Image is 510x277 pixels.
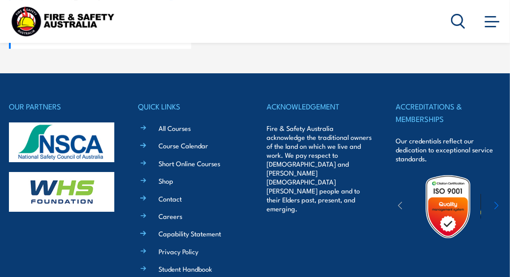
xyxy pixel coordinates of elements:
img: Untitled design (19) [416,174,481,239]
img: whs-logo-footer [9,172,114,212]
a: Short Online Courses [159,159,220,168]
a: Contact [159,194,182,203]
img: nsca-logo-footer [9,122,114,162]
p: Fire & Safety Australia acknowledge the traditional owners of the land on which we live and work.... [267,124,372,213]
h4: ACKNOWLEDGEMENT [267,100,372,113]
a: Careers [159,211,182,221]
p: Our credentials reflect our dedication to exceptional service standards. [396,136,501,163]
a: Shop [159,176,173,185]
a: Course Calendar [159,141,208,150]
h4: OUR PARTNERS [9,100,114,113]
a: Capability Statement [159,229,221,238]
h4: QUICK LINKS [138,100,243,113]
a: All Courses [159,123,191,133]
a: Privacy Policy [159,247,198,256]
a: Student Handbook [159,264,212,273]
h4: ACCREDITATIONS & MEMBERSHIPS [396,100,501,125]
